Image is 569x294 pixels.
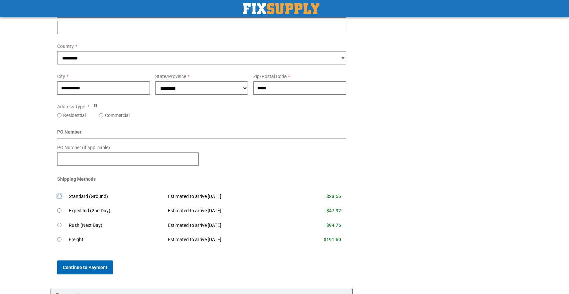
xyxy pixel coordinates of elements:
a: store logo [243,3,319,14]
td: Rush (Next Day) [69,218,163,233]
td: Freight [69,233,163,247]
td: Expedited (2nd Day) [69,204,163,218]
span: State/Province [155,74,186,79]
td: Standard (Ground) [69,189,163,204]
td: Estimated to arrive [DATE] [163,204,291,218]
button: Continue to Payment [57,260,113,274]
span: Zip/Postal Code [253,74,286,79]
span: $94.76 [326,223,341,228]
span: City [57,74,65,79]
span: $23.56 [326,194,341,199]
div: Shipping Methods [57,176,346,186]
label: Residential [63,112,86,119]
span: Address Type [57,104,85,109]
span: $191.60 [324,237,341,242]
label: Commercial [105,112,130,119]
span: Country [57,44,74,49]
span: $47.92 [326,208,341,213]
td: Estimated to arrive [DATE] [163,218,291,233]
td: Estimated to arrive [DATE] [163,233,291,247]
span: Continue to Payment [63,265,107,270]
span: PO Number (if applicable) [57,145,110,150]
td: Estimated to arrive [DATE] [163,189,291,204]
div: PO Number [57,129,346,139]
img: Fix Industrial Supply [243,3,319,14]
